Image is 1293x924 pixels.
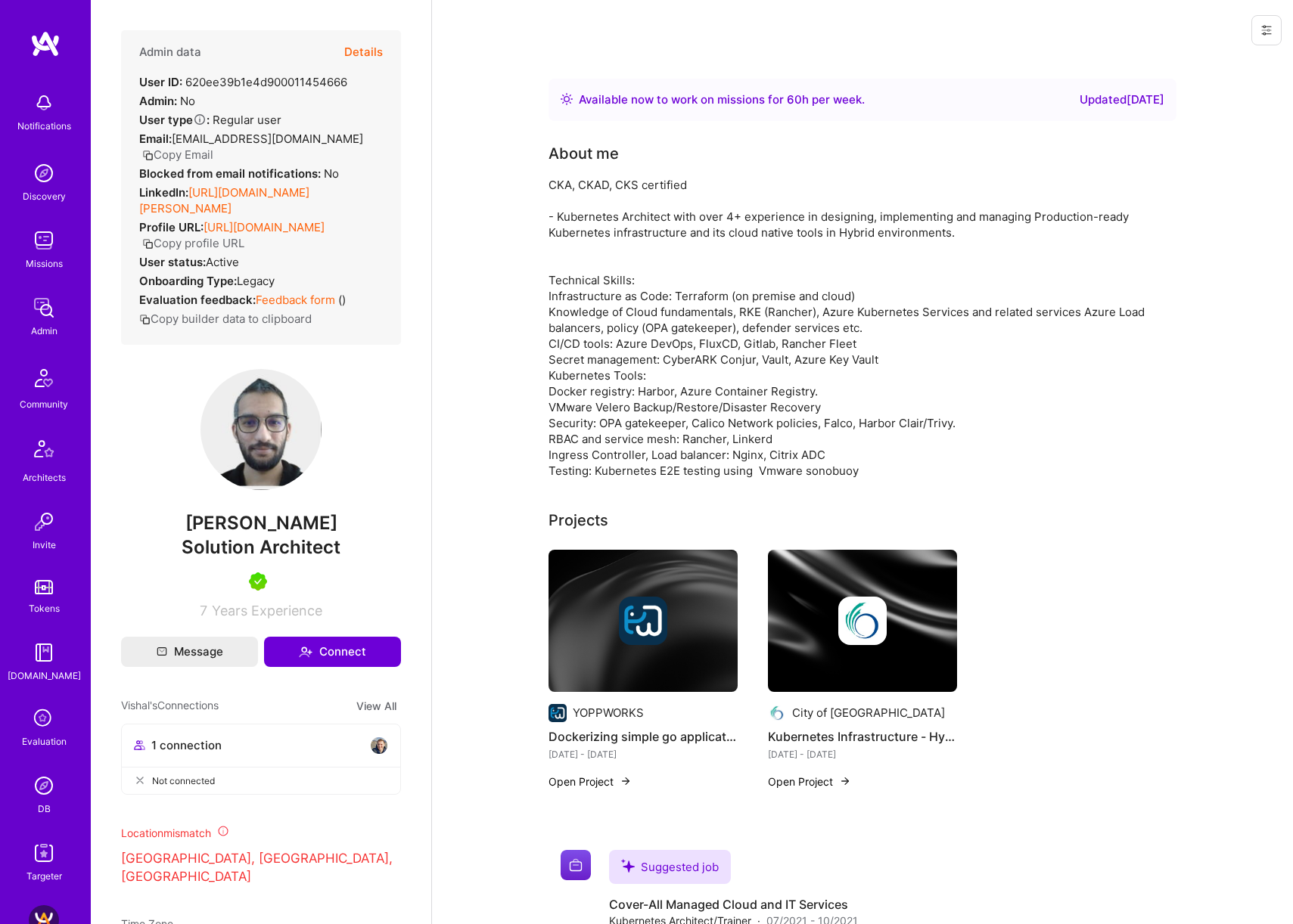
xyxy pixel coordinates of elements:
div: YOPPWORKS [573,705,644,721]
strong: LinkedIn: [139,185,188,200]
img: discovery [29,158,59,188]
div: Available now to work on missions for h per week . [579,91,865,109]
img: Company logo [838,597,887,645]
span: 7 [200,603,207,619]
div: No [139,166,339,181]
div: About me [549,142,619,165]
a: Feedback form [256,293,335,307]
img: admin teamwork [29,293,59,323]
i: icon SelectionTeam [30,705,58,733]
span: Solution Architect [182,536,340,558]
img: Company logo [561,850,591,880]
button: Connect [264,637,401,667]
div: Updated [DATE] [1080,91,1164,109]
strong: User ID: [139,75,182,89]
img: Community [26,360,62,396]
img: Skill Targeter [29,838,59,868]
img: Invite [29,507,59,537]
span: [PERSON_NAME] [121,512,401,535]
div: Architects [23,470,66,485]
span: legacy [237,274,275,288]
div: Evaluation [22,733,67,749]
i: Help [193,113,207,126]
span: Active [206,255,239,269]
strong: Email: [139,132,172,146]
a: [URL][DOMAIN_NAME] [204,220,325,234]
div: Invite [33,537,56,553]
button: Message [121,637,258,667]
i: icon SuggestedTeams [621,859,635,873]
button: Copy Email [142,147,213,163]
img: Architects [26,433,62,470]
i: icon Collaborator [134,740,145,751]
i: icon Mail [157,646,167,657]
span: 60 [787,92,802,107]
button: 1 connectionavatarNot connected [121,724,401,795]
img: A.Teamer in Residence [249,572,267,591]
img: avatar [370,736,388,755]
h4: Cover-All Managed Cloud and IT Services [609,896,858,913]
img: arrow-right [839,775,851,787]
div: No [139,93,195,109]
img: User Avatar [200,369,322,490]
img: bell [29,88,59,118]
i: icon Copy [142,238,154,250]
div: Admin [31,323,58,339]
button: Open Project [768,774,851,789]
img: arrow-right [620,775,632,787]
button: Copy builder data to clipboard [139,311,312,327]
i: icon Connect [299,645,312,659]
div: DB [38,801,51,817]
div: Tokens [29,600,60,616]
div: [DATE] - [DATE] [768,746,957,762]
div: [DATE] - [DATE] [549,746,738,762]
div: 620ee39b1e4d900011454666 [139,74,347,90]
strong: User status: [139,255,206,269]
div: Missions [26,256,63,271]
h4: Kubernetes Infrastructure - Hybrid/Multi Cloud [768,727,957,746]
span: 1 connection [151,737,222,753]
div: Projects [549,509,608,532]
div: ( ) [139,292,346,308]
img: Company logo [549,704,567,722]
button: Details [344,30,383,74]
span: Years Experience [212,603,322,619]
a: [URL][DOMAIN_NAME][PERSON_NAME] [139,185,309,215]
div: Suggested job [609,850,731,884]
i: icon CloseGray [134,774,146,786]
strong: Evaluation feedback: [139,293,256,307]
strong: Profile URL: [139,220,204,234]
div: Location mismatch [121,825,401,841]
i: icon Copy [142,150,154,161]
button: Copy profile URL [142,235,244,251]
h4: Admin data [139,45,201,59]
span: [EMAIL_ADDRESS][DOMAIN_NAME] [172,132,363,146]
button: View All [352,697,401,715]
img: logo [30,30,61,57]
img: Admin Search [29,771,59,801]
p: [GEOGRAPHIC_DATA], [GEOGRAPHIC_DATA], [GEOGRAPHIC_DATA] [121,850,401,886]
img: cover [768,550,957,692]
strong: User type : [139,113,210,127]
span: Not connected [152,773,215,789]
strong: Admin: [139,94,177,108]
span: Vishal's Connections [121,697,219,715]
i: icon Copy [139,314,151,325]
img: Company logo [619,597,667,645]
div: Discovery [23,188,66,204]
img: teamwork [29,225,59,256]
div: CKA, CKAD, CKS certified - Kubernetes Architect with over 4+ experience in designing, implementin... [549,177,1154,479]
img: guide book [29,637,59,668]
img: tokens [35,580,53,594]
strong: Onboarding Type: [139,274,237,288]
img: cover [549,550,738,692]
img: Company logo [768,704,786,722]
div: [DOMAIN_NAME] [8,668,81,684]
button: Open Project [549,774,632,789]
div: Targeter [26,868,62,884]
h4: Dockerizing simple go application [549,727,738,746]
div: City of [GEOGRAPHIC_DATA] [792,705,945,721]
img: Availability [561,93,573,105]
strong: Blocked from email notifications: [139,166,324,181]
div: Notifications [17,118,71,134]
